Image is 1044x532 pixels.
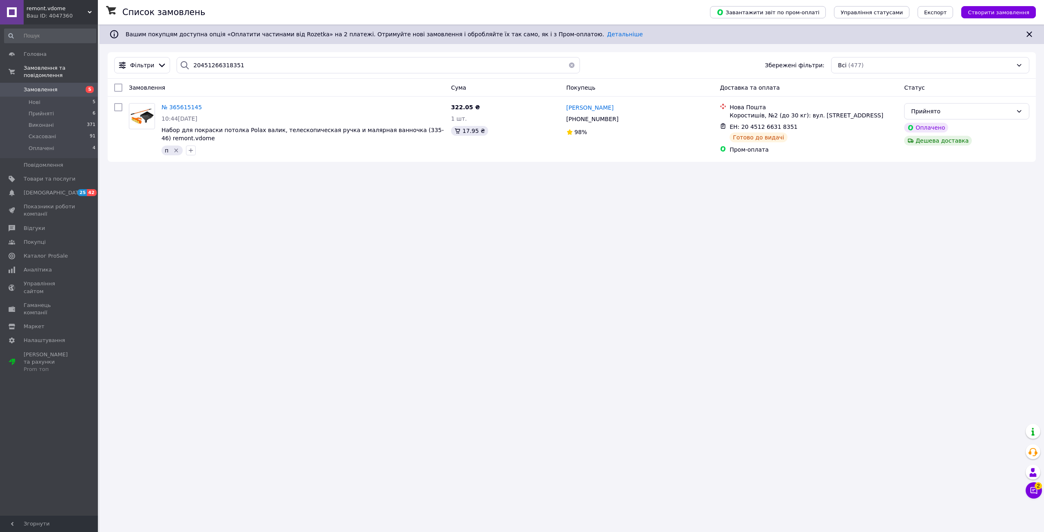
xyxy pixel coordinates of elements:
[1026,482,1042,499] button: Чат з покупцем2
[29,145,54,152] span: Оплачені
[730,146,898,154] div: Пром-оплата
[29,121,54,129] span: Виконані
[87,121,95,129] span: 371
[607,31,643,38] a: Детальніше
[161,104,202,110] a: № 365615145
[29,133,56,140] span: Скасовані
[566,104,614,112] a: [PERSON_NAME]
[24,337,65,344] span: Налаштування
[968,9,1029,15] span: Створити замовлення
[24,302,75,316] span: Гаманець компанії
[848,62,864,68] span: (477)
[24,266,52,274] span: Аналітика
[24,51,46,58] span: Головна
[924,9,947,15] span: Експорт
[129,106,155,126] img: Фото товару
[566,104,614,111] span: [PERSON_NAME]
[93,110,95,117] span: 6
[129,103,155,129] a: Фото товару
[838,61,847,69] span: Всі
[24,225,45,232] span: Відгуки
[24,366,75,373] div: Prom топ
[911,107,1013,116] div: Прийнято
[918,6,953,18] button: Експорт
[161,115,197,122] span: 10:44[DATE]
[904,136,972,146] div: Дешева доставка
[765,61,824,69] span: Збережені фільтри:
[834,6,909,18] button: Управління статусами
[126,31,643,38] span: Вашим покупцям доступна опція «Оплатити частинами від Rozetka» на 2 платежі. Отримуйте нові замов...
[24,203,75,218] span: Показники роботи компанії
[730,103,898,111] div: Нова Пошта
[173,147,179,154] svg: Видалити мітку
[93,99,95,106] span: 5
[4,29,96,43] input: Пошук
[904,84,925,91] span: Статус
[710,6,826,18] button: Завантажити звіт по пром-оплаті
[29,110,54,117] span: Прийняті
[24,351,75,373] span: [PERSON_NAME] та рахунки
[451,126,488,136] div: 17.95 ₴
[24,161,63,169] span: Повідомлення
[730,124,798,130] span: ЕН: 20 4512 6631 8351
[90,133,95,140] span: 91
[122,7,205,17] h1: Список замовлень
[566,84,595,91] span: Покупець
[24,64,98,79] span: Замовлення та повідомлення
[86,86,94,93] span: 5
[565,113,620,125] div: [PHONE_NUMBER]
[29,99,40,106] span: Нові
[953,9,1036,15] a: Створити замовлення
[87,189,96,196] span: 42
[904,123,948,132] div: Оплачено
[77,189,87,196] span: 25
[730,111,898,119] div: Коростишів, №2 (до 30 кг): вул. [STREET_ADDRESS]
[24,323,44,330] span: Маркет
[451,84,466,91] span: Cума
[841,9,903,15] span: Управління статусами
[177,57,580,73] input: Пошук за номером замовлення, ПІБ покупця, номером телефону, Email, номером накладної
[161,127,444,141] a: Набор для покраски потолка Polax валик, телескопическая ручка и малярная ванночка (335-46) remont...
[27,12,98,20] div: Ваш ID: 4047360
[717,9,819,16] span: Завантажити звіт по пром-оплаті
[24,189,84,196] span: [DEMOGRAPHIC_DATA]
[451,104,480,110] span: 322.05 ₴
[730,132,787,142] div: Готово до видачі
[27,5,88,12] span: remont.vdome
[93,145,95,152] span: 4
[165,147,168,154] span: п
[24,238,46,246] span: Покупці
[24,280,75,295] span: Управління сайтом
[24,86,58,93] span: Замовлення
[961,6,1036,18] button: Створити замовлення
[1035,482,1042,490] span: 2
[720,84,780,91] span: Доставка та оплата
[564,57,580,73] button: Очистить
[130,61,154,69] span: Фільтри
[24,252,68,260] span: Каталог ProSale
[451,115,467,122] span: 1 шт.
[24,175,75,183] span: Товари та послуги
[575,129,587,135] span: 98%
[129,84,165,91] span: Замовлення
